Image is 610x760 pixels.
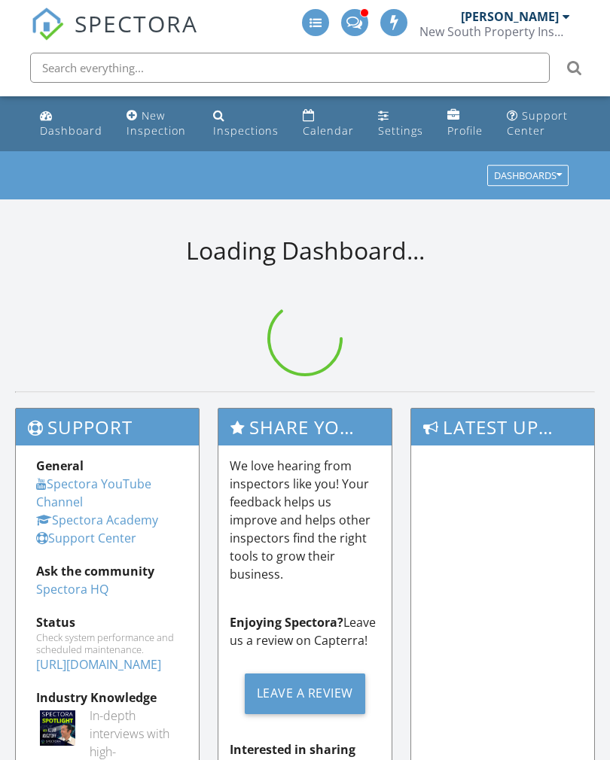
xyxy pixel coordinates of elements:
h3: Share Your Spectora Experience [218,409,392,445]
p: Leave us a review on Capterra! [230,613,381,649]
a: Calendar [297,102,360,145]
div: Calendar [303,123,354,138]
a: Support Center [36,530,136,546]
strong: Enjoying Spectora? [230,614,343,631]
h3: Latest Updates [411,409,594,445]
a: Leave a Review [230,661,381,725]
button: Dashboards [487,166,569,187]
div: Ask the community [36,562,178,580]
div: Dashboards [494,171,562,181]
div: Support Center [507,108,568,138]
div: Inspections [213,123,279,138]
a: Dashboard [34,102,108,145]
a: Settings [372,102,429,145]
div: Settings [378,123,423,138]
div: Status [36,613,178,631]
div: Check system performance and scheduled maintenance. [36,631,178,655]
div: New Inspection [127,108,186,138]
a: Inspections [207,102,285,145]
img: The Best Home Inspection Software - Spectora [31,8,64,41]
div: Dashboard [40,123,102,138]
a: SPECTORA [31,20,198,52]
a: Spectora YouTube Channel [36,476,151,510]
span: SPECTORA [75,8,198,39]
a: Profile [441,102,489,145]
div: New South Property Inspections, Inc. [419,24,570,39]
h3: Support [16,409,199,445]
img: Spectoraspolightmain [40,710,75,746]
a: [URL][DOMAIN_NAME] [36,656,161,673]
div: Leave a Review [245,673,365,714]
a: Spectora HQ [36,581,108,597]
div: [PERSON_NAME] [461,9,559,24]
a: Support Center [501,102,577,145]
a: New Inspection [120,102,195,145]
input: Search everything... [30,53,550,83]
strong: General [36,458,84,474]
a: Spectora Academy [36,512,158,528]
div: Industry Knowledge [36,689,178,707]
p: We love hearing from inspectors like you! Your feedback helps us improve and helps other inspecto... [230,457,381,583]
div: Profile [447,123,483,138]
